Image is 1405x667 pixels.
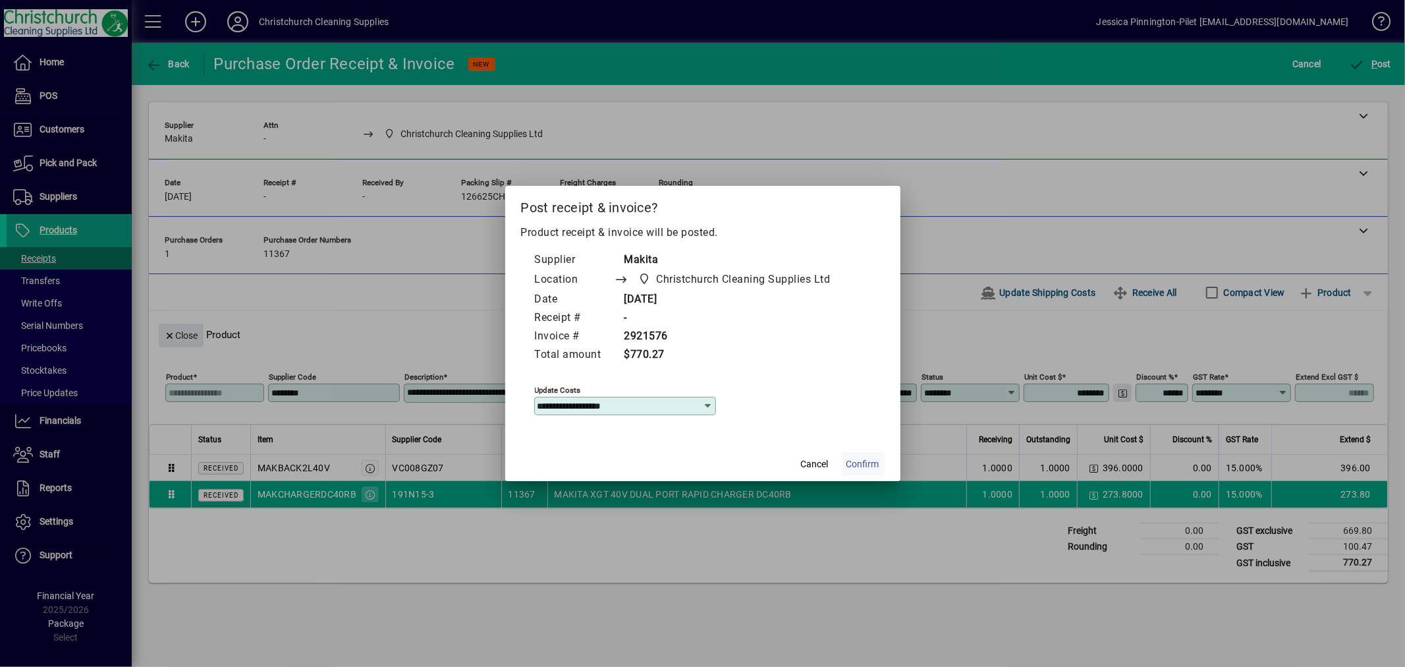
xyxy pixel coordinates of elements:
mat-label: Update costs [535,386,581,395]
td: Date [534,291,615,309]
button: Confirm [841,452,885,476]
button: Cancel [794,452,836,476]
td: - [615,309,856,328]
h2: Post receipt & invoice? [505,186,900,224]
span: Christchurch Cleaning Supplies Ltd [657,272,831,287]
td: Supplier [534,251,615,270]
td: Makita [615,251,856,270]
span: Cancel [801,457,829,471]
p: Product receipt & invoice will be posted. [521,225,885,241]
span: Christchurch Cleaning Supplies Ltd [635,270,836,289]
td: 2921576 [615,328,856,346]
td: Total amount [534,346,615,364]
td: [DATE] [615,291,856,309]
td: Location [534,270,615,291]
td: $770.27 [615,346,856,364]
td: Invoice # [534,328,615,346]
span: Confirm [846,457,879,471]
td: Receipt # [534,309,615,328]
